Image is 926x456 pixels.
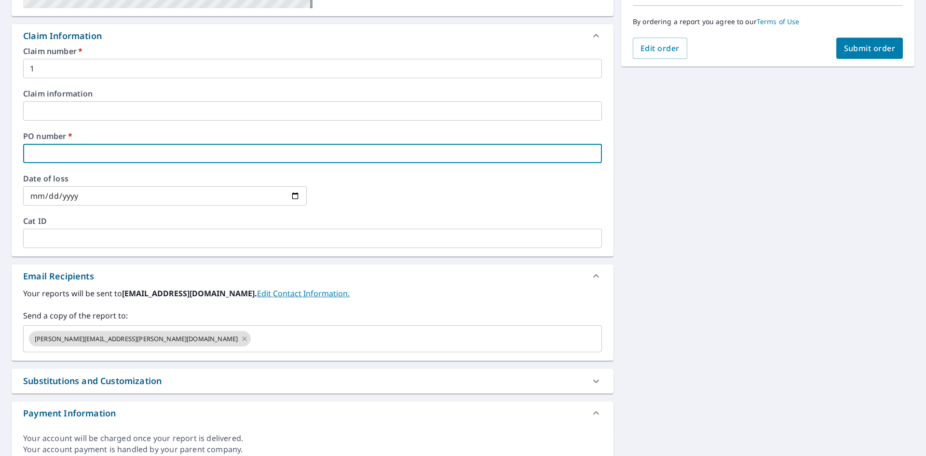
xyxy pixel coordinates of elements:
a: EditContactInfo [257,288,350,299]
label: Claim information [23,90,602,97]
div: Payment Information [23,407,116,420]
span: Submit order [844,43,896,54]
span: [PERSON_NAME][EMAIL_ADDRESS][PERSON_NAME][DOMAIN_NAME] [29,334,244,344]
label: Date of loss [23,175,307,182]
div: Substitutions and Customization [23,374,162,387]
span: Edit order [640,43,680,54]
p: By ordering a report you agree to our [633,17,903,26]
label: Send a copy of the report to: [23,310,602,321]
label: Your reports will be sent to [23,288,602,299]
div: Email Recipients [12,264,613,288]
label: PO number [23,132,602,140]
label: Cat ID [23,217,602,225]
b: [EMAIL_ADDRESS][DOMAIN_NAME]. [122,288,257,299]
a: Terms of Use [757,17,800,26]
div: Your account will be charged once your report is delivered. [23,433,602,444]
div: Substitutions and Customization [12,369,613,393]
div: Claim Information [12,24,613,47]
label: Claim number [23,47,602,55]
button: Submit order [836,38,903,59]
div: Payment Information [12,401,613,425]
div: Your account payment is handled by your parent company. [23,444,602,455]
div: Email Recipients [23,270,94,283]
button: Edit order [633,38,687,59]
div: [PERSON_NAME][EMAIL_ADDRESS][PERSON_NAME][DOMAIN_NAME] [29,331,251,346]
div: Claim Information [23,29,102,42]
